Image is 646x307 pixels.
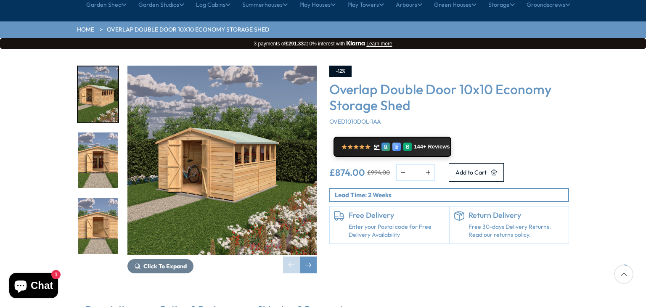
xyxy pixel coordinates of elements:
span: Click To Expand [143,262,187,270]
div: Previous slide [283,257,300,273]
img: Overlap Double Door 10x10 Economy Storage Shed [127,66,317,255]
div: 3 / 23 [77,197,119,255]
div: Next slide [300,257,317,273]
button: Add to Cart [449,163,504,182]
button: Click To Expand [127,259,193,273]
span: Add to Cart [455,169,487,175]
h6: Free Delivery [349,211,445,220]
div: R [403,143,412,151]
h3: Overlap Double Door 10x10 Economy Storage Shed [329,81,569,114]
span: Reviews [428,143,450,150]
a: Overlap Double Door 10x10 Economy Storage Shed [107,26,269,34]
div: G [381,143,390,151]
div: E [392,143,401,151]
div: 2 / 23 [77,132,119,189]
img: OverlapValueDDoor_window10x10_GARDEN_RHlife_200x200.jpg [78,66,118,122]
del: £994.00 [367,169,390,175]
ins: £874.00 [329,168,365,177]
span: OVED1010DOL-1AA [329,118,381,125]
div: 1 / 23 [127,66,317,273]
inbox-online-store-chat: Shopify online store chat [7,273,61,300]
h6: Return Delivery [469,211,565,220]
a: HOME [77,26,94,34]
div: -12% [329,66,352,77]
a: ★★★★★ 5* G E R 144+ Reviews [334,137,451,157]
img: OverlapValueDDoor_window10x10_GARDEN_endlife_200x200.jpg [78,132,118,188]
a: Enter your Postal code for Free Delivery Availability [349,223,445,239]
p: Lead Time: 2 Weeks [335,191,568,199]
span: ★★★★★ [341,143,371,151]
span: 144+ [414,143,426,150]
img: OverlapValueDDoor_window10x10_GARDEN_endopen_200x200.jpg [78,198,118,254]
div: 1 / 23 [77,66,119,123]
p: Free 30-days Delivery Returns, Read our returns policy. [469,223,565,239]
